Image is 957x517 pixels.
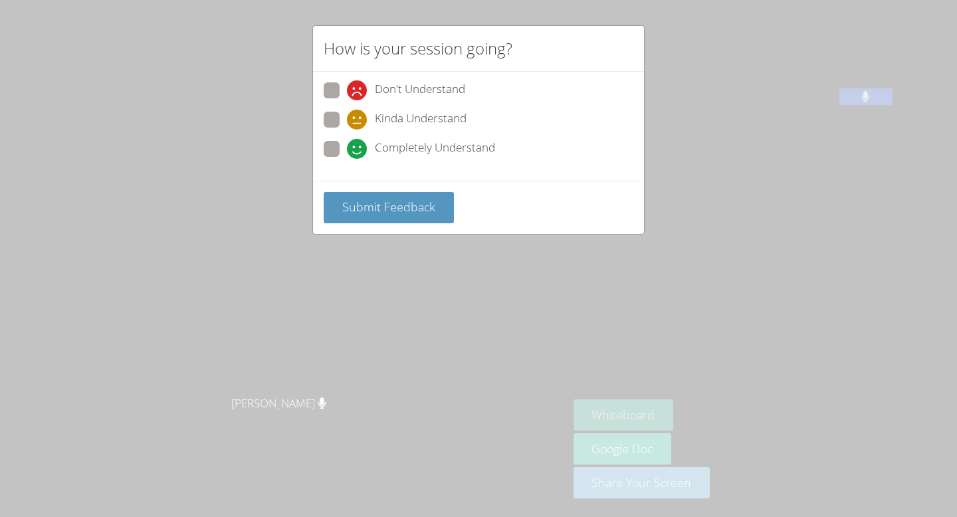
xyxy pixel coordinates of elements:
[324,37,512,60] h2: How is your session going?
[324,192,454,223] button: Submit Feedback
[342,199,435,215] span: Submit Feedback
[375,80,465,100] span: Don't Understand
[375,139,495,159] span: Completely Understand
[375,110,467,130] span: Kinda Understand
